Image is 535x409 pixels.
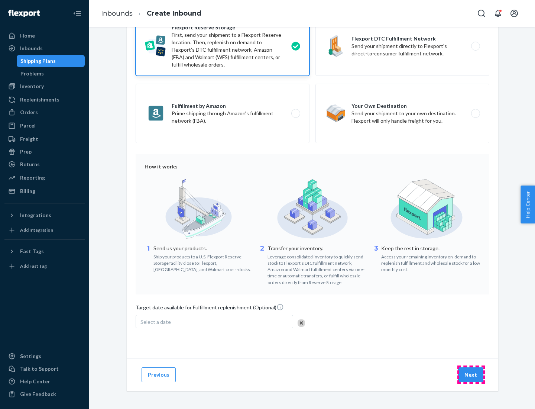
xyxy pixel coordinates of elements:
a: Add Fast Tag [4,260,85,272]
a: Replenishments [4,94,85,106]
div: Prep [20,148,32,155]
a: Create Inbound [147,9,201,17]
button: Open notifications [490,6,505,21]
div: Parcel [20,122,36,129]
div: Orders [20,109,38,116]
button: Previous [142,367,176,382]
div: Billing [20,187,35,195]
p: Transfer your inventory. [267,245,367,252]
a: Returns [4,158,85,170]
div: How it works [145,163,480,170]
a: Settings [4,350,85,362]
a: Shipping Plans [17,55,85,67]
span: Target date available for Fulfillment replenishment (Optional) [136,303,284,314]
div: Reporting [20,174,45,181]
button: Next [458,367,483,382]
button: Open Search Box [474,6,489,21]
div: Add Fast Tag [20,263,47,269]
div: Add Integration [20,227,53,233]
img: Flexport logo [8,10,40,17]
div: Leverage consolidated inventory to quickly send stock to Flexport's DTC fulfillment network, Amaz... [267,252,367,286]
p: Keep the rest in storage. [381,245,480,252]
div: Give Feedback [20,390,56,398]
button: Help Center [521,186,535,223]
a: Freight [4,133,85,145]
a: Add Integration [4,224,85,236]
span: Select a date [140,319,171,325]
div: Inventory [20,83,44,90]
a: Home [4,30,85,42]
div: Shipping Plans [20,57,56,65]
a: Talk to Support [4,363,85,375]
div: Integrations [20,212,51,219]
button: Fast Tags [4,245,85,257]
a: Help Center [4,376,85,387]
div: Settings [20,352,41,360]
a: Orders [4,106,85,118]
button: Open account menu [507,6,522,21]
a: Parcel [4,120,85,132]
div: 2 [259,244,266,286]
a: Reporting [4,172,85,184]
div: Access your remaining inventory on-demand to replenish fulfillment and wholesale stock for a low ... [381,252,480,273]
a: Problems [17,68,85,80]
div: Replenishments [20,96,59,103]
ol: breadcrumbs [95,3,207,25]
p: Send us your products. [153,245,253,252]
a: Inventory [4,80,85,92]
div: Inbounds [20,45,43,52]
button: Integrations [4,209,85,221]
button: Give Feedback [4,388,85,400]
button: Close Navigation [70,6,85,21]
div: Talk to Support [20,365,59,373]
div: 3 [372,244,380,273]
a: Inbounds [101,9,133,17]
a: Prep [4,146,85,158]
div: Ship your products to a U.S. Flexport Reserve Storage facility close to Flexport, [GEOGRAPHIC_DAT... [153,252,253,273]
div: Help Center [20,378,50,385]
div: Freight [20,135,38,143]
div: Fast Tags [20,248,44,255]
div: Home [20,32,35,39]
div: Returns [20,161,40,168]
div: Problems [20,70,44,77]
a: Inbounds [4,42,85,54]
div: 1 [145,244,152,273]
a: Billing [4,185,85,197]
